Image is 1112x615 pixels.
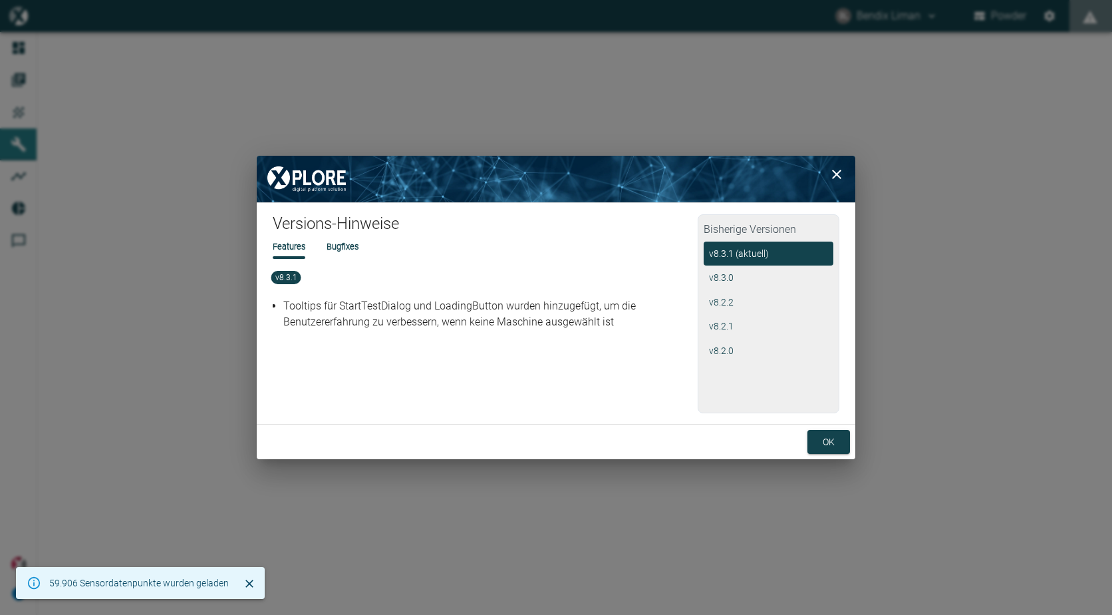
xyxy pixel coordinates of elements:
button: v8.3.0 [704,266,833,290]
button: v8.2.1 [704,314,833,339]
button: v8.3.1 (aktuell) [704,242,833,266]
p: Tooltips für StartTestDialog und LoadingButton wurden hinzugefügt, um die Benutzererfahrung zu ve... [283,298,694,330]
button: v8.2.2 [704,290,833,315]
img: background image [257,156,855,202]
h1: Versions-Hinweise [273,214,698,240]
span: v8.3.1 [271,271,301,284]
li: Bugfixes [327,240,358,253]
button: close [823,161,850,188]
h2: Bisherige Versionen [704,220,833,242]
li: Features [273,240,305,253]
img: XPLORE Logo [257,156,356,202]
button: ok [807,430,850,455]
button: v8.2.0 [704,339,833,363]
div: 59.906 Sensordatenpunkte wurden geladen [49,571,229,595]
button: Schließen [239,574,259,594]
